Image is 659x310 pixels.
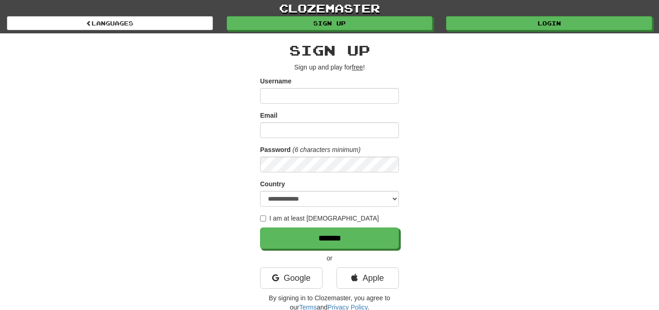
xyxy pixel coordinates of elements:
a: Google [260,267,323,289]
label: Password [260,145,291,154]
a: Apple [336,267,399,289]
a: Languages [7,16,213,30]
input: I am at least [DEMOGRAPHIC_DATA] [260,215,266,221]
p: Sign up and play for ! [260,63,399,72]
p: or [260,253,399,263]
em: (6 characters minimum) [292,146,361,153]
label: I am at least [DEMOGRAPHIC_DATA] [260,214,379,223]
label: Country [260,179,285,189]
a: Login [446,16,652,30]
label: Username [260,76,292,86]
a: Sign up [227,16,433,30]
u: free [352,63,363,71]
h2: Sign up [260,43,399,58]
label: Email [260,111,277,120]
